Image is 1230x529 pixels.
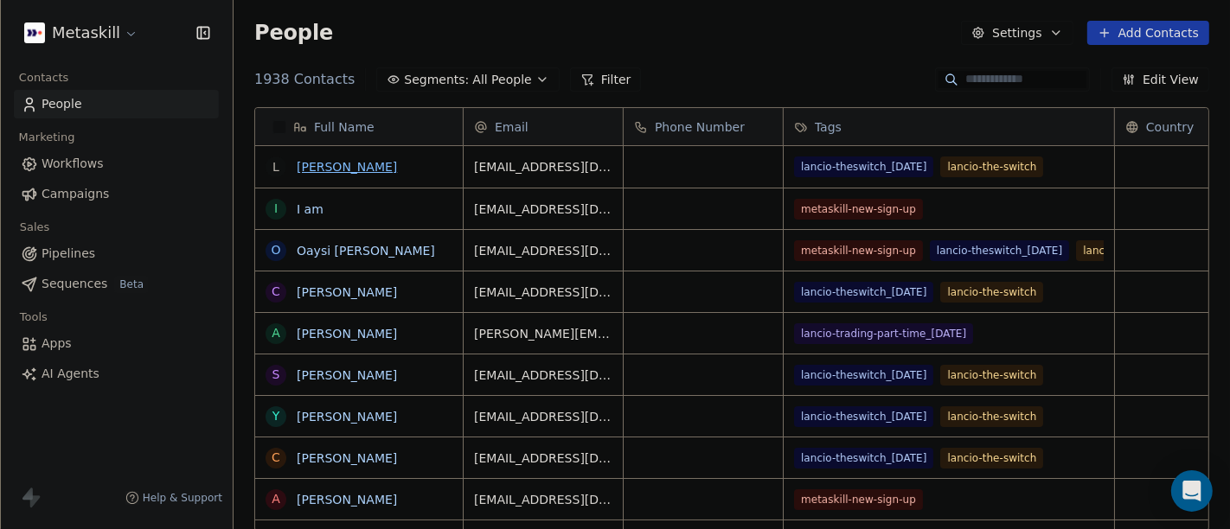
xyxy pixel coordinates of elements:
[42,275,107,293] span: Sequences
[272,449,280,467] div: C
[940,365,1043,386] span: lancio-the-switch
[297,202,324,216] a: I am
[930,240,1069,261] span: lancio-theswitch_[DATE]
[272,324,280,342] div: A
[12,214,57,240] span: Sales
[114,276,149,293] span: Beta
[272,366,280,384] div: S
[42,365,99,383] span: AI Agents
[255,108,463,145] div: Full Name
[1146,118,1195,136] span: Country
[474,325,612,342] span: [PERSON_NAME][EMAIL_ADDRESS][DOMAIN_NAME]
[794,199,923,220] span: metaskill-new-sign-up
[794,448,933,468] span: lancio-theswitch_[DATE]
[42,95,82,113] span: People
[474,158,612,175] span: [EMAIL_ADDRESS][DOMAIN_NAME]
[125,491,222,505] a: Help & Support
[42,245,95,263] span: Pipelines
[794,406,933,427] span: lancio-theswitch_[DATE]
[14,270,219,298] a: SequencesBeta
[14,329,219,358] a: Apps
[297,451,397,465] a: [PERSON_NAME]
[14,90,219,118] a: People
[11,65,76,91] span: Contacts
[24,22,45,43] img: AVATAR%20METASKILL%20-%20Colori%20Positivo.png
[12,304,54,330] span: Tools
[472,71,531,89] span: All People
[14,239,219,268] a: Pipelines
[474,284,612,301] span: [EMAIL_ADDRESS][DOMAIN_NAME]
[21,18,142,48] button: Metaskill
[815,118,842,136] span: Tags
[254,20,333,46] span: People
[42,185,109,203] span: Campaigns
[274,200,278,218] div: I
[624,108,783,145] div: Phone Number
[254,69,355,90] span: 1938 Contacts
[14,360,219,388] a: AI Agents
[14,150,219,178] a: Workflows
[297,493,397,507] a: [PERSON_NAME]
[14,180,219,208] a: Campaigns
[42,155,104,173] span: Workflows
[42,335,72,353] span: Apps
[570,67,642,92] button: Filter
[52,22,120,44] span: Metaskill
[794,240,923,261] span: metaskill-new-sign-up
[940,448,1043,468] span: lancio-the-switch
[495,118,529,136] span: Email
[11,124,82,150] span: Marketing
[794,365,933,386] span: lancio-theswitch_[DATE]
[940,406,1043,427] span: lancio-the-switch
[297,410,397,424] a: [PERSON_NAME]
[297,285,397,299] a: [PERSON_NAME]
[961,21,1073,45] button: Settings
[272,158,279,176] div: L
[297,160,397,174] a: [PERSON_NAME]
[272,283,280,301] div: C
[474,242,612,259] span: [EMAIL_ADDRESS][DOMAIN_NAME]
[1076,240,1179,261] span: lancio-the-switch
[794,156,933,177] span: lancio-theswitch_[DATE]
[1171,470,1213,512] div: Open Intercom Messenger
[464,108,623,145] div: Email
[297,327,397,341] a: [PERSON_NAME]
[271,241,280,259] div: O
[794,282,933,303] span: lancio-theswitch_[DATE]
[1111,67,1209,92] button: Edit View
[143,491,222,505] span: Help & Support
[474,201,612,218] span: [EMAIL_ADDRESS][DOMAIN_NAME]
[474,449,612,467] span: [EMAIL_ADDRESS][DOMAIN_NAME]
[314,118,375,136] span: Full Name
[655,118,745,136] span: Phone Number
[474,408,612,425] span: [EMAIL_ADDRESS][DOMAIN_NAME]
[297,244,435,258] a: Oaysi [PERSON_NAME]
[297,368,397,382] a: [PERSON_NAME]
[784,108,1114,145] div: Tags
[404,71,469,89] span: Segments:
[272,407,280,425] div: Y
[794,489,923,510] span: metaskill-new-sign-up
[1087,21,1209,45] button: Add Contacts
[474,366,612,384] span: [EMAIL_ADDRESS][DOMAIN_NAME]
[794,323,973,344] span: lancio-trading-part-time_[DATE]
[474,491,612,508] span: [EMAIL_ADDRESS][DOMAIN_NAME]
[940,156,1043,177] span: lancio-the-switch
[940,282,1043,303] span: lancio-the-switch
[272,490,280,508] div: A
